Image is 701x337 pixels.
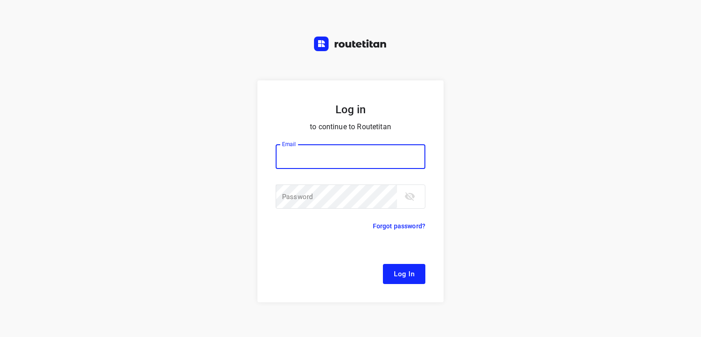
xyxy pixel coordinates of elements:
span: Log In [394,268,414,280]
p: to continue to Routetitan [276,121,425,133]
img: Routetitan [314,37,387,51]
button: toggle password visibility [401,187,419,205]
button: Log In [383,264,425,284]
h5: Log in [276,102,425,117]
p: Forgot password? [373,221,425,232]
